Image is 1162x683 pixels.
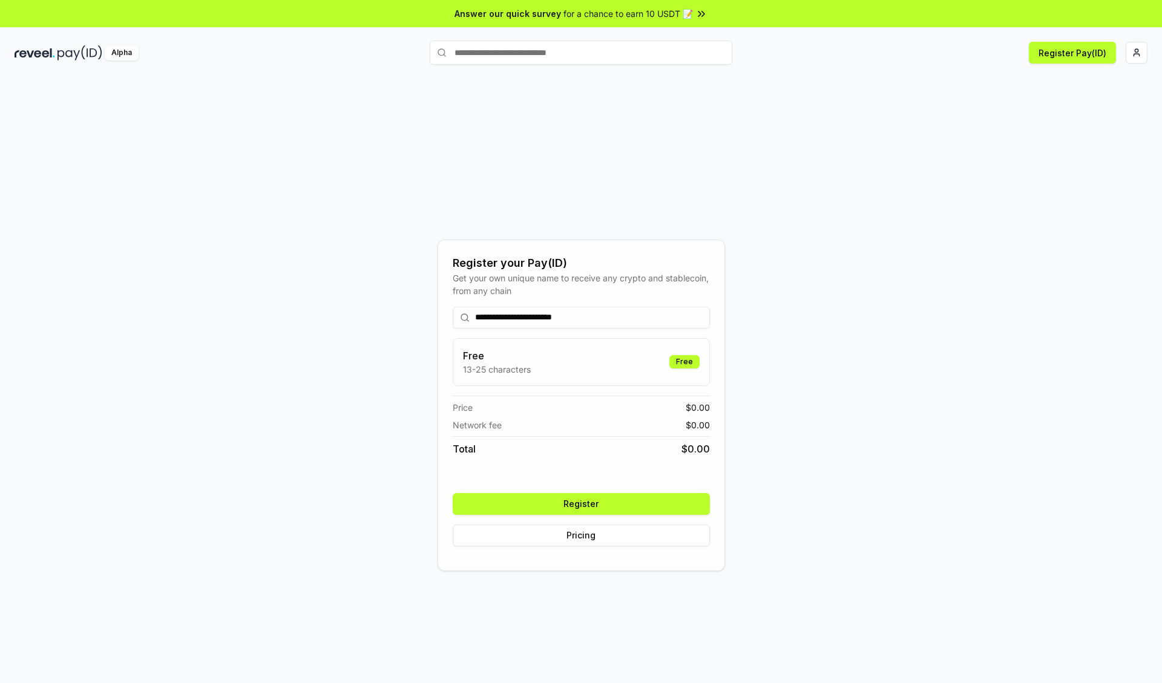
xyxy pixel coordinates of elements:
[563,7,693,20] span: for a chance to earn 10 USDT 📝
[686,419,710,431] span: $ 0.00
[453,419,502,431] span: Network fee
[453,272,710,297] div: Get your own unique name to receive any crypto and stablecoin, from any chain
[463,348,531,363] h3: Free
[686,401,710,414] span: $ 0.00
[463,363,531,376] p: 13-25 characters
[453,493,710,515] button: Register
[681,442,710,456] span: $ 0.00
[453,255,710,272] div: Register your Pay(ID)
[453,401,473,414] span: Price
[15,45,55,60] img: reveel_dark
[669,355,700,368] div: Free
[105,45,139,60] div: Alpha
[455,7,561,20] span: Answer our quick survey
[453,525,710,546] button: Pricing
[57,45,102,60] img: pay_id
[1029,42,1116,64] button: Register Pay(ID)
[453,442,476,456] span: Total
